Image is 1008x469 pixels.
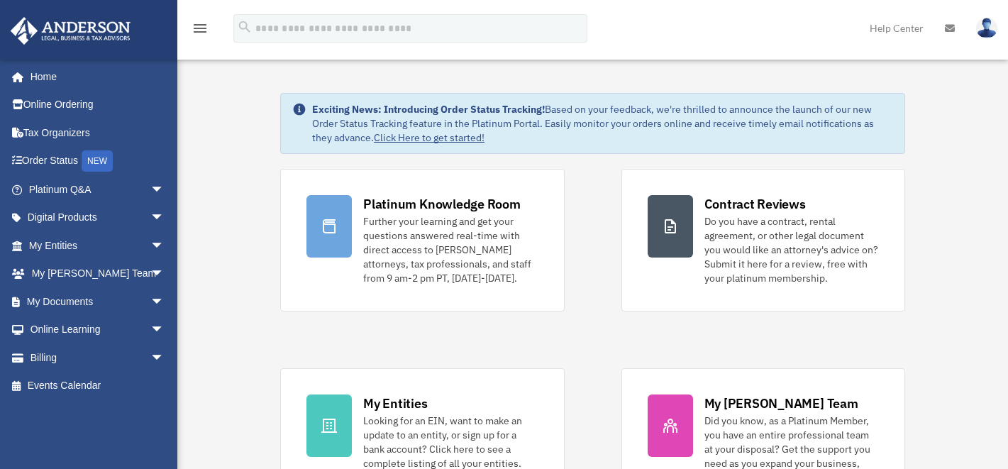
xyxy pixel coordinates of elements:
[192,25,209,37] a: menu
[192,20,209,37] i: menu
[82,150,113,172] div: NEW
[10,204,186,232] a: Digital Productsarrow_drop_down
[312,102,893,145] div: Based on your feedback, we're thrilled to announce the launch of our new Order Status Tracking fe...
[312,103,545,116] strong: Exciting News: Introducing Order Status Tracking!
[621,169,905,311] a: Contract Reviews Do you have a contract, rental agreement, or other legal document you would like...
[704,214,879,285] div: Do you have a contract, rental agreement, or other legal document you would like an attorney's ad...
[704,195,806,213] div: Contract Reviews
[10,231,186,260] a: My Entitiesarrow_drop_down
[150,231,179,260] span: arrow_drop_down
[10,175,186,204] a: Platinum Q&Aarrow_drop_down
[10,147,186,176] a: Order StatusNEW
[150,316,179,345] span: arrow_drop_down
[374,131,484,144] a: Click Here to get started!
[363,394,427,412] div: My Entities
[10,316,186,344] a: Online Learningarrow_drop_down
[150,343,179,373] span: arrow_drop_down
[6,17,135,45] img: Anderson Advisors Platinum Portal
[10,260,186,288] a: My [PERSON_NAME] Teamarrow_drop_down
[10,372,186,400] a: Events Calendar
[10,343,186,372] a: Billingarrow_drop_down
[10,287,186,316] a: My Documentsarrow_drop_down
[10,118,186,147] a: Tax Organizers
[363,195,521,213] div: Platinum Knowledge Room
[704,394,858,412] div: My [PERSON_NAME] Team
[150,287,179,316] span: arrow_drop_down
[237,19,253,35] i: search
[150,204,179,233] span: arrow_drop_down
[150,260,179,289] span: arrow_drop_down
[150,175,179,204] span: arrow_drop_down
[280,169,564,311] a: Platinum Knowledge Room Further your learning and get your questions answered real-time with dire...
[363,214,538,285] div: Further your learning and get your questions answered real-time with direct access to [PERSON_NAM...
[10,91,186,119] a: Online Ordering
[976,18,997,38] img: User Pic
[10,62,179,91] a: Home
